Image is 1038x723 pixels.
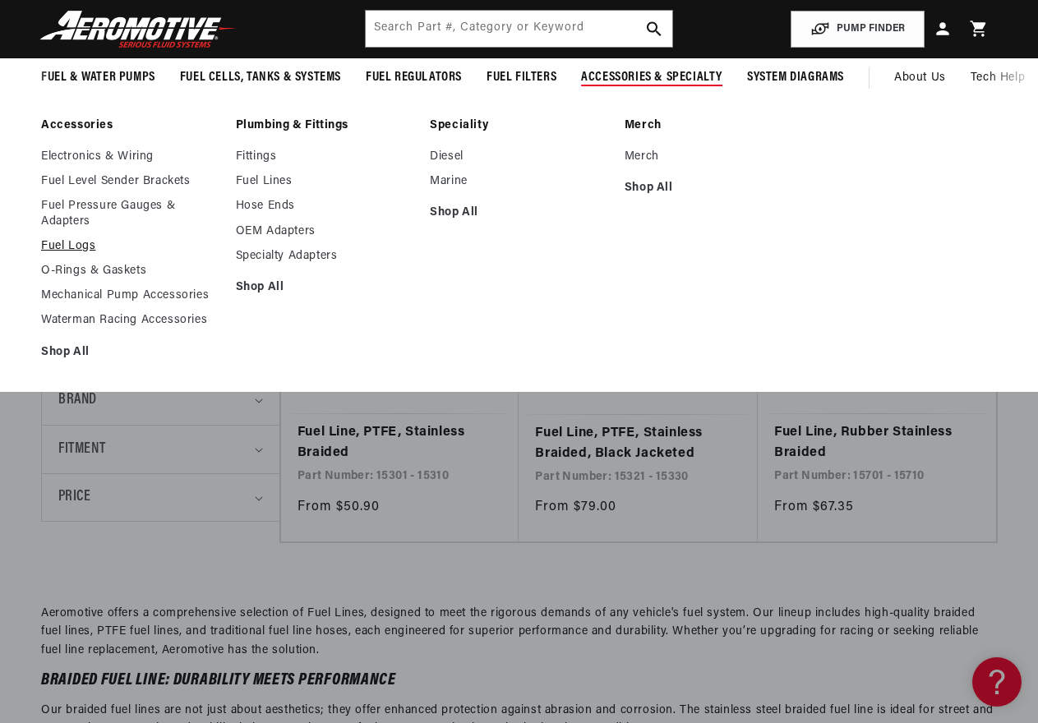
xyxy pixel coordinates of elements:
summary: Tech Help [958,58,1037,98]
span: Price [58,486,90,509]
input: Search by Part Number, Category or Keyword [366,11,671,47]
a: Shop All [430,205,608,220]
a: Fuel Line, PTFE, Stainless Braided [298,422,503,464]
summary: Fitment (0 selected) [58,426,263,474]
span: Fuel Cells, Tanks & Systems [180,69,341,86]
a: Specialty Adapters [236,249,414,264]
a: Waterman Racing Accessories [41,313,219,328]
a: Merch [625,118,803,133]
span: Fuel Regulators [366,69,462,86]
summary: Brand (0 selected) [58,376,263,425]
summary: Price [58,474,263,521]
a: Fittings [236,150,414,164]
a: Shop All [41,345,219,360]
h2: Braided Fuel Line: Durability Meets Performance [41,674,997,688]
span: Tech Help [971,69,1025,87]
img: Aeromotive [35,10,241,48]
summary: Accessories & Specialty [569,58,735,97]
a: Accessories [41,118,219,133]
span: Brand [58,389,97,412]
summary: System Diagrams [735,58,856,97]
a: Fuel Level Sender Brackets [41,174,219,189]
span: Fitment [58,438,105,462]
a: Hose Ends [236,199,414,214]
a: Merch [625,150,803,164]
summary: Fuel Cells, Tanks & Systems [168,58,353,97]
a: Mechanical Pump Accessories [41,288,219,303]
span: Accessories & Specialty [581,69,722,86]
button: search button [636,11,672,47]
summary: Fuel Filters [474,58,569,97]
a: O-Rings & Gaskets [41,264,219,279]
a: Electronics & Wiring [41,150,219,164]
span: System Diagrams [747,69,844,86]
a: Fuel Line, Rubber Stainless Braided [774,422,980,464]
a: Fuel Pressure Gauges & Adapters [41,199,219,228]
a: Fuel Lines [236,174,414,189]
a: OEM Adapters [236,224,414,239]
span: Fuel & Water Pumps [41,69,155,86]
a: About Us [882,58,958,98]
a: Fuel Logs [41,239,219,254]
span: Fuel Filters [487,69,556,86]
a: Shop All [625,181,803,196]
a: Plumbing & Fittings [236,118,414,133]
p: Aeromotive offers a comprehensive selection of Fuel Lines, designed to meet the rigorous demands ... [41,605,997,660]
a: Fuel Line, PTFE, Stainless Braided, Black Jacketed [535,423,741,465]
a: Marine [430,174,608,189]
summary: Fuel Regulators [353,58,474,97]
a: Speciality [430,118,608,133]
summary: Fuel & Water Pumps [29,58,168,97]
button: PUMP FINDER [791,11,925,48]
span: About Us [894,71,946,84]
a: Shop All [236,280,414,295]
a: Diesel [430,150,608,164]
